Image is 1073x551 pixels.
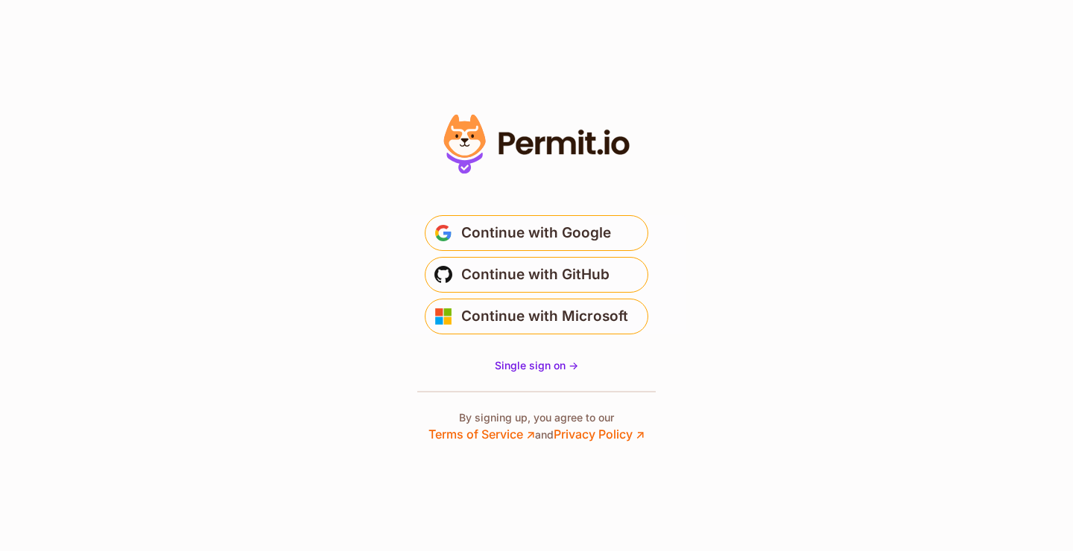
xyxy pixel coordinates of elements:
a: Single sign on -> [495,358,578,373]
button: Continue with Google [425,215,648,251]
button: Continue with Microsoft [425,299,648,334]
a: Privacy Policy ↗ [554,427,645,442]
a: Terms of Service ↗ [428,427,535,442]
span: Continue with Microsoft [461,305,628,328]
p: By signing up, you agree to our and [428,410,645,443]
button: Continue with GitHub [425,257,648,293]
span: Continue with GitHub [461,263,610,287]
span: Continue with Google [461,221,611,245]
span: Single sign on -> [495,359,578,372]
